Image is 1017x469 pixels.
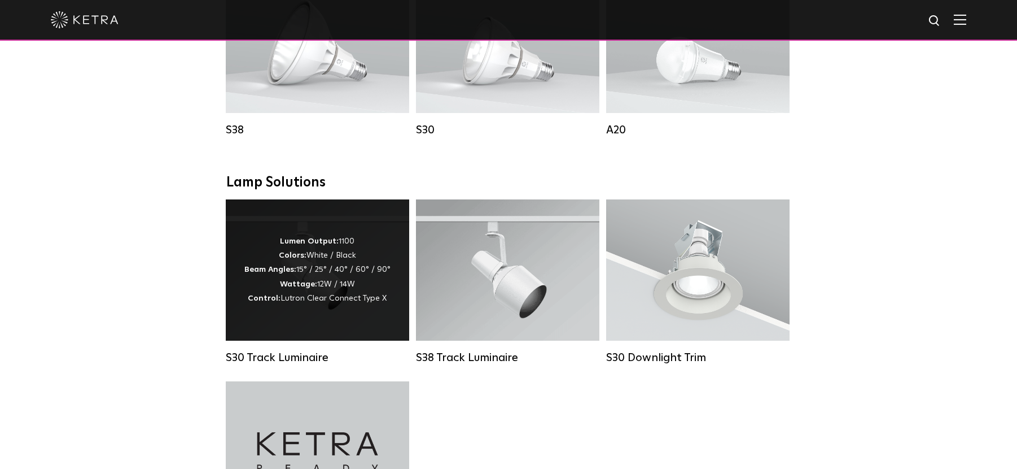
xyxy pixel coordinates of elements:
[280,294,387,302] span: Lutron Clear Connect Type X
[226,199,409,364] a: S30 Track Luminaire Lumen Output:1100Colors:White / BlackBeam Angles:15° / 25° / 40° / 60° / 90°W...
[928,14,942,28] img: search icon
[416,199,599,364] a: S38 Track Luminaire Lumen Output:1100Colors:White / BlackBeam Angles:10° / 25° / 40° / 60°Wattage...
[51,11,119,28] img: ketra-logo-2019-white
[279,251,306,259] strong: Colors:
[606,199,790,364] a: S30 Downlight Trim S30 Downlight Trim
[416,123,599,137] div: S30
[606,123,790,137] div: A20
[244,266,296,273] strong: Beam Angles:
[226,175,791,191] div: Lamp Solutions
[226,123,409,137] div: S38
[280,280,317,288] strong: Wattage:
[280,237,339,245] strong: Lumen Output:
[606,351,790,364] div: S30 Downlight Trim
[248,294,280,302] strong: Control:
[244,234,391,306] div: 1100 White / Black 15° / 25° / 40° / 60° / 90° 12W / 14W
[954,14,966,25] img: Hamburger%20Nav.svg
[416,351,599,364] div: S38 Track Luminaire
[226,351,409,364] div: S30 Track Luminaire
